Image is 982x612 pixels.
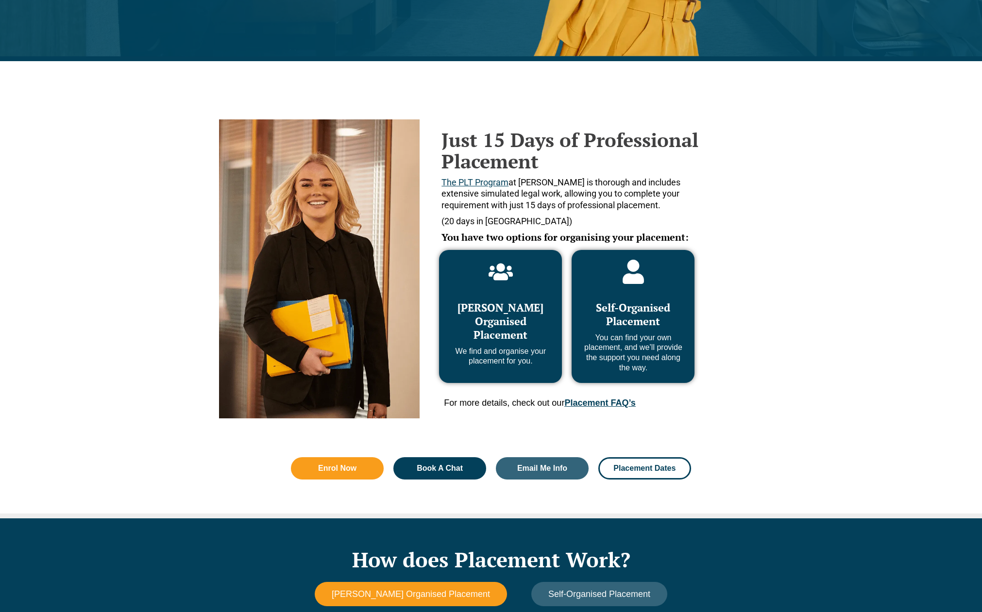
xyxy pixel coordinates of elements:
strong: Just 15 Days of Professional Placement [441,127,698,174]
p: You can find your own placement, and we’ll provide the support you need along the way. [581,333,685,373]
a: Email Me Info [496,457,589,480]
a: Placement FAQ’s [564,398,635,408]
a: Book A Chat [393,457,486,480]
span: at [PERSON_NAME] is thorough and includes extensive simulated legal work, allowing you to complet... [441,177,680,210]
a: Enrol Now [291,457,384,480]
span: Book A Chat [417,464,463,472]
a: The PLT Program [441,177,508,187]
span: You have two options for organising your placement: [441,231,689,244]
h2: How does Placement Work? [214,547,768,572]
span: Placement Dates [613,464,676,472]
span: Email Me Info [517,464,567,472]
span: (20 days in [GEOGRAPHIC_DATA]) [441,216,572,226]
span: [PERSON_NAME] Organised Placement [332,589,490,599]
p: We find and organise your placement for you. [449,347,552,367]
span: Self-Organised Placement [548,589,650,599]
span: Self-Organised Placement [596,300,670,328]
a: Placement Dates [598,457,691,480]
span: [PERSON_NAME] Organised Placement [457,300,543,342]
span: For more details, check out our [444,398,636,408]
span: Enrol Now [318,464,356,472]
